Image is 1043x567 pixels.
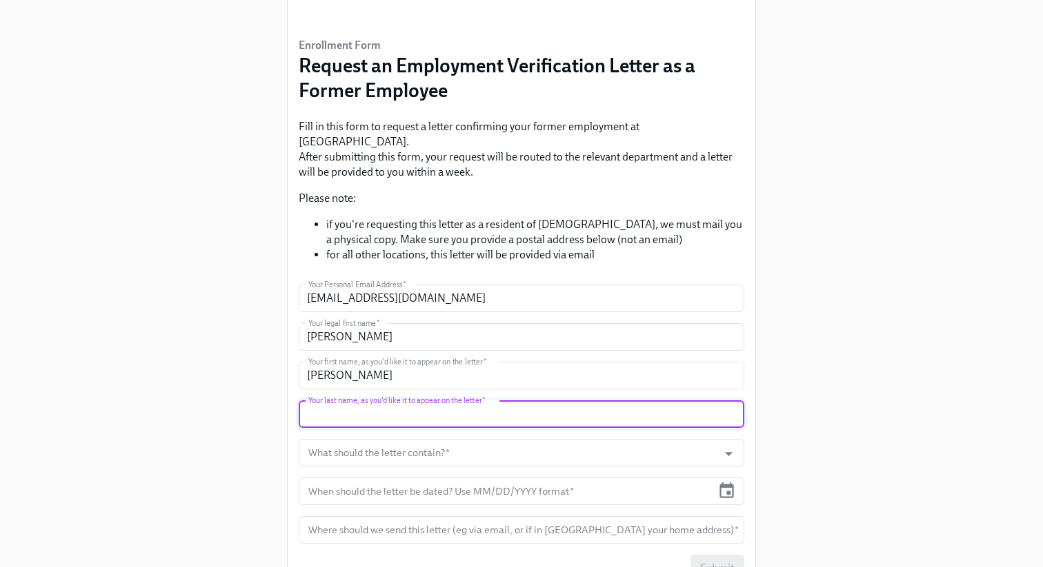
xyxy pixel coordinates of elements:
[299,53,744,103] h3: Request an Employment Verification Letter as a Former Employee
[299,38,744,53] h6: Enrollment Form
[326,247,744,262] li: for all other locations, this letter will be provided via email
[299,191,744,206] p: Please note:
[326,217,744,247] li: if you're requesting this letter as a resident of [DEMOGRAPHIC_DATA], we must mail you a physical...
[299,477,712,505] input: MM/DD/YYYY
[718,443,739,464] button: Open
[299,119,744,180] p: Fill in this form to request a letter confirming your former employment at [GEOGRAPHIC_DATA]. Aft...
